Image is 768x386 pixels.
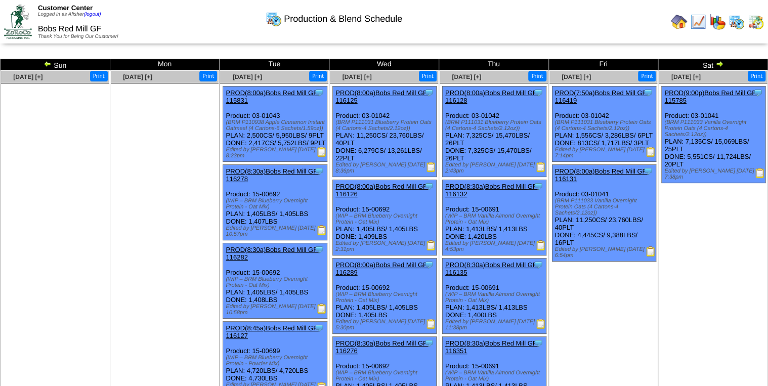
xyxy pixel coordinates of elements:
img: Tooltip [314,244,324,254]
div: Edited by [PERSON_NAME] [DATE] 6:54pm [555,246,656,259]
img: Tooltip [424,338,434,348]
img: Tooltip [314,166,324,176]
div: (BRM P111031 Blueberry Protein Oats (4 Cartons-4 Sachets/2.12oz)) [555,119,656,132]
img: Tooltip [533,338,543,348]
div: Product: 03-01042 PLAN: 7,325CS / 15,470LBS / 26PLT DONE: 7,325CS / 15,470LBS / 26PLT [442,87,546,177]
div: (WIP – BRM Blueberry Overnight Protein - Oat Mix) [335,213,436,225]
button: Print [528,71,546,81]
div: Product: 15-00691 PLAN: 1,413LBS / 1,413LBS DONE: 1,400LBS [442,259,546,334]
img: Production Report [536,240,546,250]
td: Mon [110,59,220,70]
div: Edited by [PERSON_NAME] [DATE] 5:30pm [335,319,436,331]
button: Print [90,71,108,81]
span: Thank You for Being Our Customer! [38,34,118,39]
img: Tooltip [753,88,763,98]
img: home.gif [671,14,687,30]
td: Sun [1,59,110,70]
a: PROD(8:00a)Bobs Red Mill GF-116128 [445,89,539,104]
td: Tue [220,59,329,70]
a: PROD(8:00a)Bobs Red Mill GF-116126 [335,183,429,198]
img: Production Report [536,319,546,329]
div: (WIP – BRM Vanilla Almond Overnight Protein - Oat Mix) [445,291,546,304]
a: (logout) [84,12,101,17]
div: Edited by [PERSON_NAME] [DATE] 2:31pm [335,240,436,252]
img: Production Report [755,168,765,178]
img: Production Report [426,162,436,172]
td: Fri [548,59,658,70]
img: Production Report [317,304,327,314]
a: [DATE] [+] [342,73,371,80]
div: Edited by [PERSON_NAME] [DATE] 11:38pm [445,319,546,331]
a: PROD(8:30a)Bobs Red Mill GF-116132 [445,183,539,198]
div: (BRM P111033 Vanilla Overnight Protein Oats (4 Cartons-4 Sachets/2.12oz)) [555,198,656,216]
a: PROD(8:30a)Bobs Red Mill GF-116276 [335,339,429,355]
a: PROD(8:00a)Bobs Red Mill GF-115831 [226,89,319,104]
div: (WIP – BRM Blueberry Overnight Protein - Oat Mix) [335,291,436,304]
a: [DATE] [+] [671,73,701,80]
img: Production Report [426,319,436,329]
img: calendarprod.gif [729,14,745,30]
a: PROD(8:30a)Bobs Red Mill GF-116278 [226,167,319,183]
div: (WIP – BRM Vanilla Almond Overnight Protein - Oat Mix) [445,213,546,225]
a: PROD(9:00p)Bobs Red Mill GF-115785 [664,89,758,104]
div: (WIP – BRM Vanilla Almond Overnight Protein - Oat Mix) [445,370,546,382]
img: Production Report [317,147,327,157]
div: Product: 03-01041 PLAN: 11,250CS / 23,760LBS / 40PLT DONE: 4,445CS / 9,388LBS / 16PLT [552,165,656,262]
div: (BRM P111031 Blueberry Protein Oats (4 Cartons-4 Sachets/2.12oz)) [445,119,546,132]
span: [DATE] [+] [123,73,152,80]
td: Thu [439,59,548,70]
div: Edited by [PERSON_NAME] [DATE] 4:53pm [445,240,546,252]
img: Production Report [317,225,327,235]
div: (WIP – BRM Blueberry Overnight Protein - Oat Mix) [226,276,326,288]
button: Print [419,71,437,81]
div: Product: 03-01041 PLAN: 7,135CS / 15,069LBS / 25PLT DONE: 5,551CS / 11,724LBS / 20PLT [662,87,765,183]
img: arrowleft.gif [44,60,52,68]
div: Product: 15-00692 PLAN: 1,405LBS / 1,405LBS DONE: 1,407LBS [223,165,327,240]
a: PROD(8:30a)Bobs Red Mill GF-116282 [226,246,319,261]
span: Bobs Red Mill GF [38,25,101,33]
img: Tooltip [424,260,434,270]
div: Edited by [PERSON_NAME] [DATE] 8:36pm [335,162,436,174]
img: Tooltip [533,88,543,98]
a: PROD(8:30a)Bobs Red Mill GF-116135 [445,261,539,276]
div: Edited by [PERSON_NAME] [DATE] 10:58pm [226,304,326,316]
td: Wed [329,59,439,70]
img: Production Report [536,162,546,172]
a: [DATE] [+] [562,73,591,80]
img: ZoRoCo_Logo(Green%26Foil)%20jpg.webp [4,5,32,38]
img: Tooltip [533,260,543,270]
img: Production Report [646,147,656,157]
a: PROD(8:30a)Bobs Red Mill GF-116351 [445,339,539,355]
a: [DATE] [+] [13,73,42,80]
td: Sat [658,59,768,70]
span: Logged in as Afisher [38,12,101,17]
img: graph.gif [709,14,726,30]
div: Product: 15-00692 PLAN: 1,405LBS / 1,405LBS DONE: 1,408LBS [223,243,327,319]
div: Product: 15-00692 PLAN: 1,405LBS / 1,405LBS DONE: 1,409LBS [333,180,437,255]
a: PROD(7:50a)Bobs Red Mill GF-116419 [555,89,649,104]
div: Edited by [PERSON_NAME] [DATE] 2:43pm [445,162,546,174]
a: [DATE] [+] [452,73,481,80]
div: (WIP – BRM Blueberry Overnight Protein - Oat Mix) [335,370,436,382]
a: PROD(8:00a)Bobs Red Mill GF-116125 [335,89,429,104]
button: Print [638,71,656,81]
span: Customer Center [38,4,93,12]
img: calendarprod.gif [266,11,282,27]
img: calendarinout.gif [748,14,764,30]
img: Tooltip [643,88,653,98]
div: Edited by [PERSON_NAME] [DATE] 10:57pm [226,225,326,237]
img: Tooltip [533,181,543,191]
img: Tooltip [424,88,434,98]
a: PROD(8:00a)Bobs Red Mill GF-116131 [555,167,649,183]
div: Edited by [PERSON_NAME] [DATE] 8:23pm [226,147,326,159]
button: Print [309,71,327,81]
img: Tooltip [643,166,653,176]
a: PROD(8:45a)Bobs Red Mill GF-116127 [226,324,319,339]
img: Production Report [426,240,436,250]
span: Production & Blend Schedule [284,14,402,24]
a: [DATE] [+] [233,73,262,80]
